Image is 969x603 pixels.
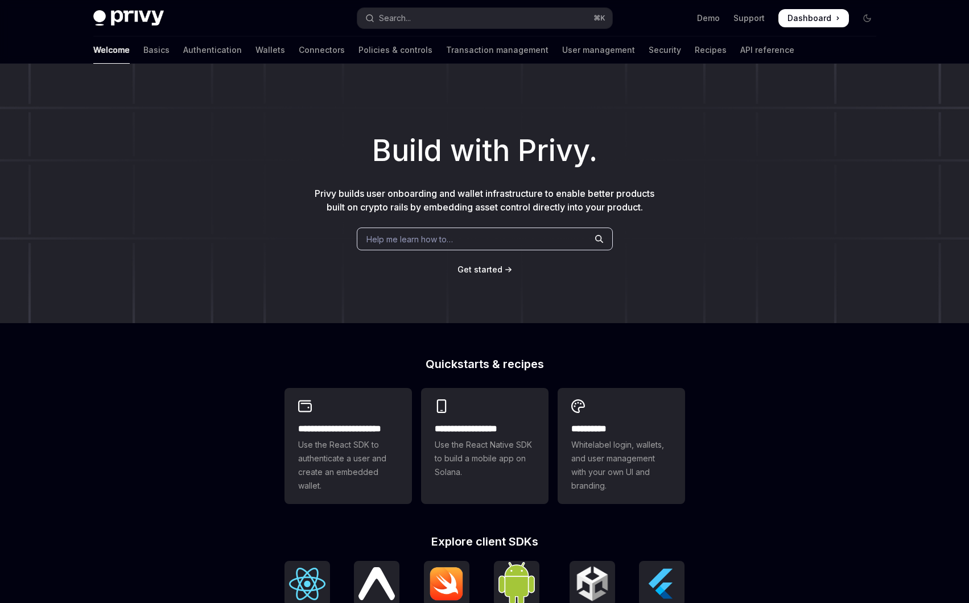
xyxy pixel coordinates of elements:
span: Dashboard [787,13,831,24]
button: Open search [357,8,612,28]
a: Get started [457,264,502,275]
h2: Explore client SDKs [284,536,685,547]
a: Wallets [255,36,285,64]
img: Flutter [644,565,680,602]
img: Unity [574,565,611,602]
img: iOS (Swift) [428,567,465,601]
a: User management [562,36,635,64]
h2: Quickstarts & recipes [284,358,685,370]
button: Toggle dark mode [858,9,876,27]
div: Search... [379,11,411,25]
a: **** *****Whitelabel login, wallets, and user management with your own UI and branding. [558,388,685,504]
a: Demo [697,13,720,24]
img: dark logo [93,10,164,26]
span: Use the React Native SDK to build a mobile app on Solana. [435,438,535,479]
a: Welcome [93,36,130,64]
a: Security [649,36,681,64]
img: React Native [358,567,395,600]
span: Use the React SDK to authenticate a user and create an embedded wallet. [298,438,398,493]
span: Privy builds user onboarding and wallet infrastructure to enable better products built on crypto ... [315,188,654,213]
a: API reference [740,36,794,64]
a: Basics [143,36,170,64]
a: Dashboard [778,9,849,27]
span: Get started [457,265,502,274]
img: React [289,568,325,600]
a: **** **** **** ***Use the React Native SDK to build a mobile app on Solana. [421,388,549,504]
a: Transaction management [446,36,549,64]
span: Whitelabel login, wallets, and user management with your own UI and branding. [571,438,671,493]
a: Connectors [299,36,345,64]
span: Help me learn how to… [366,233,453,245]
a: Recipes [695,36,727,64]
a: Policies & controls [358,36,432,64]
h1: Build with Privy. [18,129,951,173]
a: Support [733,13,765,24]
a: Authentication [183,36,242,64]
span: ⌘ K [593,14,605,23]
